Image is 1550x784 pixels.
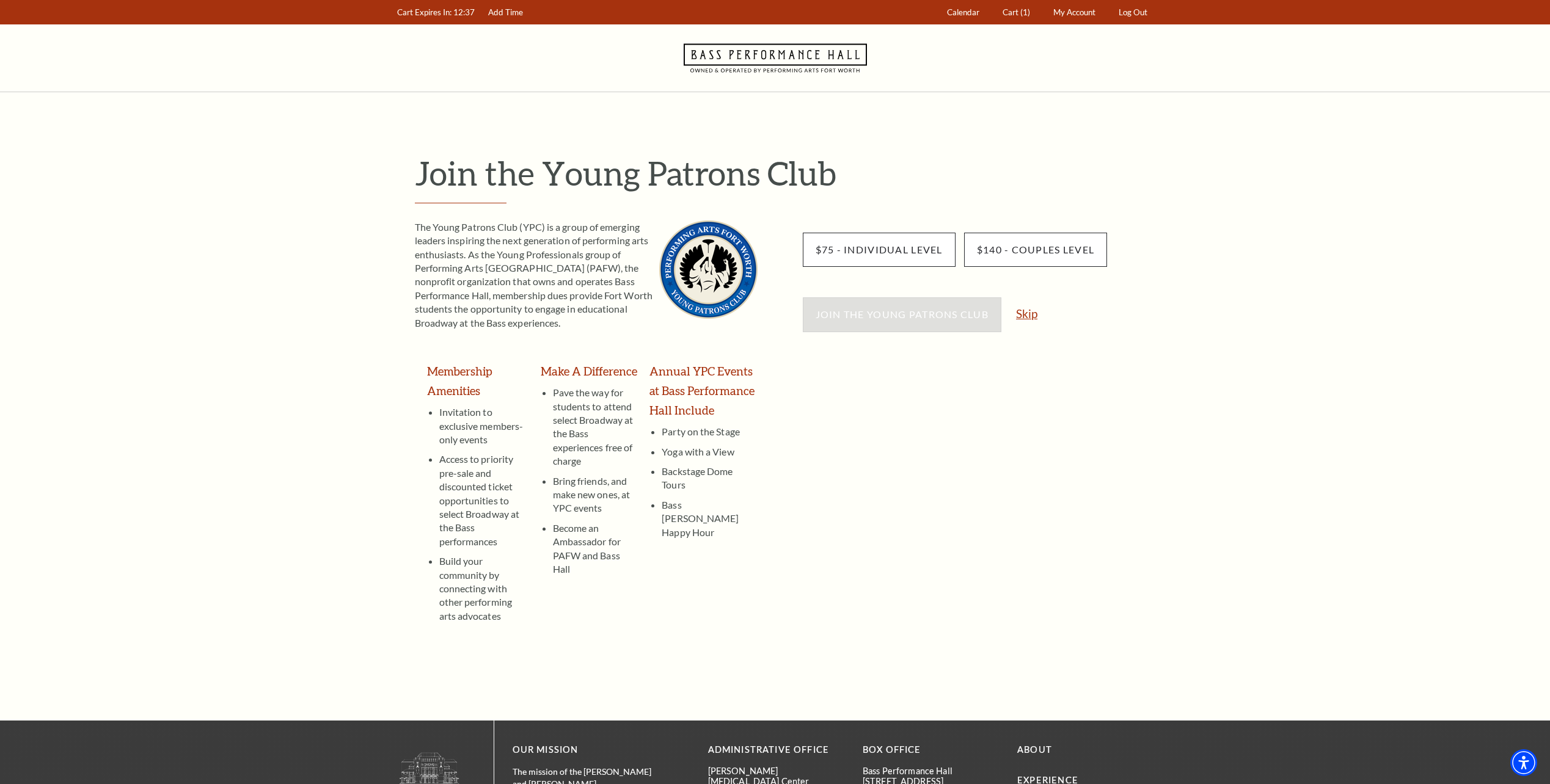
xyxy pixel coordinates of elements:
a: My Account [1047,1,1101,24]
button: Join the Young Patrons Club [803,297,1002,332]
a: Calendar [941,1,985,24]
h3: Make A Difference [541,361,638,381]
li: Bring friends, and make new ones, at YPC events [553,468,638,515]
a: Skip [1016,308,1037,319]
span: Cart [1003,7,1018,17]
p: Administrative Office [708,742,844,758]
p: Bass Performance Hall [863,766,999,776]
h3: Annual YPC Events at Bass Performance Hall Include [649,361,757,420]
input: Button [964,233,1108,267]
li: Invitation to exclusive members-only events [439,405,528,446]
a: Add Time [482,1,528,24]
a: Navigate to Bass Performance Hall homepage [684,24,867,92]
img: The Young Patrons Club (YPC) is a group of emerging leaders inspiring the next generation of perf... [659,220,758,319]
input: Button [803,233,956,267]
h3: Membership Amenities [427,361,528,401]
li: Yoga with a View [662,439,757,459]
span: Cart Expires In: [397,7,451,17]
p: OUR MISSION [513,742,665,758]
li: Access to priority pre-sale and discounted ticket opportunities to select Broadway at the Bass pe... [439,446,528,548]
li: Party on the Stage [662,425,757,438]
li: Backstage Dome Tours [662,459,757,492]
a: Log Out [1113,1,1153,24]
li: Pave the way for students to attend select Broadway at the Bass experiences free of charge [553,386,638,468]
div: Accessibility Menu [1510,749,1537,776]
span: 12:37 [453,7,475,17]
p: The Young Patrons Club (YPC) is a group of emerging leaders inspiring the next generation of perf... [415,220,758,330]
li: Bass [PERSON_NAME] Happy Hour [662,492,757,539]
span: My Account [1053,7,1095,17]
a: Cart (1) [996,1,1036,24]
p: BOX OFFICE [863,742,999,758]
h1: Join the Young Patrons Club [415,153,1154,193]
li: Become an Ambassador for PAFW and Bass Hall [553,515,638,576]
span: Join the Young Patrons Club [816,308,989,320]
li: Build your community by connecting with other performing arts advocates [439,548,528,623]
span: (1) [1020,7,1030,17]
span: Calendar [947,7,979,17]
a: About [1017,744,1052,755]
